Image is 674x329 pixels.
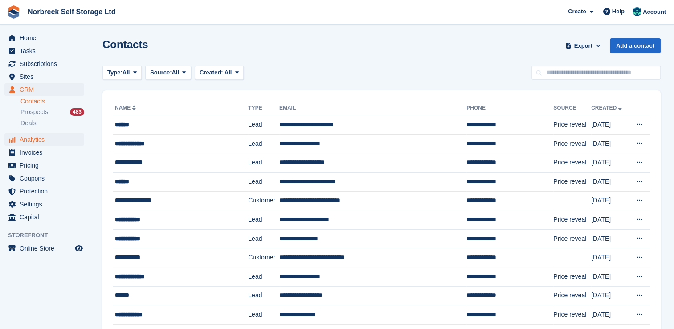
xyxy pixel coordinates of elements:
a: menu [4,133,84,146]
span: Settings [20,198,73,210]
a: Prospects 483 [20,107,84,117]
a: menu [4,172,84,185]
a: menu [4,146,84,159]
td: Price reveal [553,229,591,248]
a: menu [4,159,84,172]
button: Type: All [102,66,142,80]
a: Created [591,105,624,111]
span: Analytics [20,133,73,146]
span: All [123,68,130,77]
td: Lead [248,210,279,230]
td: [DATE] [591,229,629,248]
td: Customer [248,248,279,267]
td: Lead [248,229,279,248]
td: [DATE] [591,153,629,173]
h1: Contacts [102,38,148,50]
td: Lead [248,153,279,173]
span: Created: [200,69,223,76]
td: [DATE] [591,286,629,305]
a: menu [4,70,84,83]
td: Lead [248,115,279,135]
span: Source: [150,68,172,77]
td: Price reveal [553,286,591,305]
img: stora-icon-8386f47178a22dfd0bd8f6a31ec36ba5ce8667c1dd55bd0f319d3a0aa187defe.svg [7,5,20,19]
td: Customer [248,191,279,210]
a: menu [4,198,84,210]
td: Lead [248,267,279,286]
span: Tasks [20,45,73,57]
a: menu [4,45,84,57]
td: Price reveal [553,153,591,173]
td: Price reveal [553,210,591,230]
button: Created: All [195,66,244,80]
td: [DATE] [591,267,629,286]
td: Price reveal [553,172,591,191]
td: Price reveal [553,115,591,135]
td: [DATE] [591,191,629,210]
span: Create [568,7,586,16]
a: Contacts [20,97,84,106]
span: All [172,68,180,77]
a: menu [4,185,84,197]
span: Subscriptions [20,58,73,70]
span: Pricing [20,159,73,172]
a: Add a contact [610,38,661,53]
td: Lead [248,172,279,191]
span: CRM [20,83,73,96]
div: 483 [70,108,84,116]
span: Prospects [20,108,48,116]
td: Price reveal [553,134,591,153]
td: [DATE] [591,248,629,267]
th: Email [279,101,466,115]
a: Name [115,105,138,111]
span: Online Store [20,242,73,255]
span: Coupons [20,172,73,185]
span: Sites [20,70,73,83]
span: Home [20,32,73,44]
img: Sally King [633,7,641,16]
td: Lead [248,286,279,305]
th: Source [553,101,591,115]
span: Help [612,7,625,16]
a: menu [4,32,84,44]
span: Account [643,8,666,16]
a: menu [4,242,84,255]
span: Type: [107,68,123,77]
td: [DATE] [591,172,629,191]
button: Source: All [145,66,191,80]
td: [DATE] [591,305,629,325]
span: Deals [20,119,37,127]
span: Storefront [8,231,89,240]
span: Invoices [20,146,73,159]
span: All [225,69,232,76]
a: Norbreck Self Storage Ltd [24,4,119,19]
td: Lead [248,134,279,153]
a: menu [4,211,84,223]
a: menu [4,58,84,70]
td: Lead [248,305,279,325]
td: Price reveal [553,305,591,325]
a: Deals [20,119,84,128]
a: Preview store [74,243,84,254]
button: Export [564,38,603,53]
span: Protection [20,185,73,197]
span: Export [574,41,592,50]
td: Price reveal [553,267,591,286]
a: menu [4,83,84,96]
td: [DATE] [591,210,629,230]
td: [DATE] [591,115,629,135]
th: Phone [466,101,553,115]
span: Capital [20,211,73,223]
td: [DATE] [591,134,629,153]
th: Type [248,101,279,115]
